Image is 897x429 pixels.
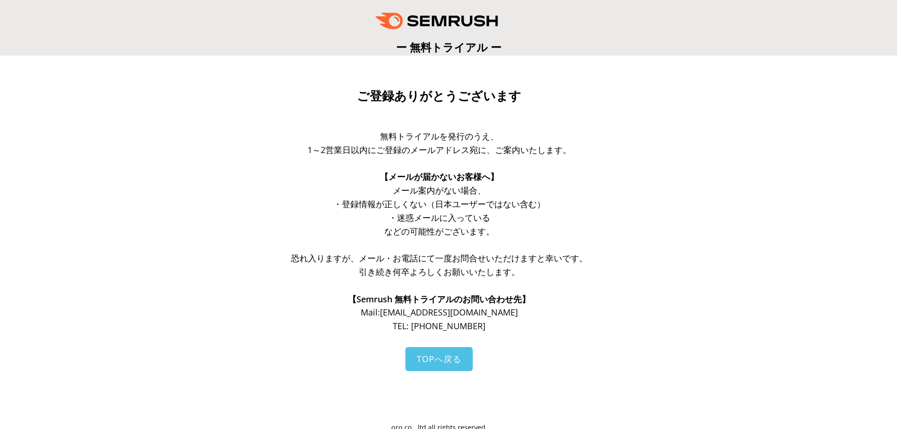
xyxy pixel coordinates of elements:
span: などの可能性がございます。 [384,226,494,237]
span: 【Semrush 無料トライアルのお問い合わせ先】 [348,293,530,305]
span: ・迷惑メールに入っている [388,212,490,223]
span: 【メールが届かないお客様へ】 [380,171,499,182]
span: メール案内がない場合、 [393,185,486,196]
span: ご登録ありがとうございます [357,89,521,103]
span: ー 無料トライアル ー [396,40,501,55]
span: ・登録情報が正しくない（日本ユーザーではない含む） [333,198,545,210]
span: 無料トライアルを発行のうえ、 [380,130,499,142]
span: 恐れ入りますが、メール・お電話にて一度お問合せいただけますと幸いです。 [291,252,588,264]
span: TEL: [PHONE_NUMBER] [393,320,485,332]
span: 引き続き何卒よろしくお願いいたします。 [359,266,520,277]
a: TOPへ戻る [405,347,473,371]
span: TOPへ戻る [417,353,461,364]
span: 1～2営業日以内にご登録のメールアドレス宛に、ご案内いたします。 [307,144,571,155]
span: Mail: [EMAIL_ADDRESS][DOMAIN_NAME] [361,307,518,318]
